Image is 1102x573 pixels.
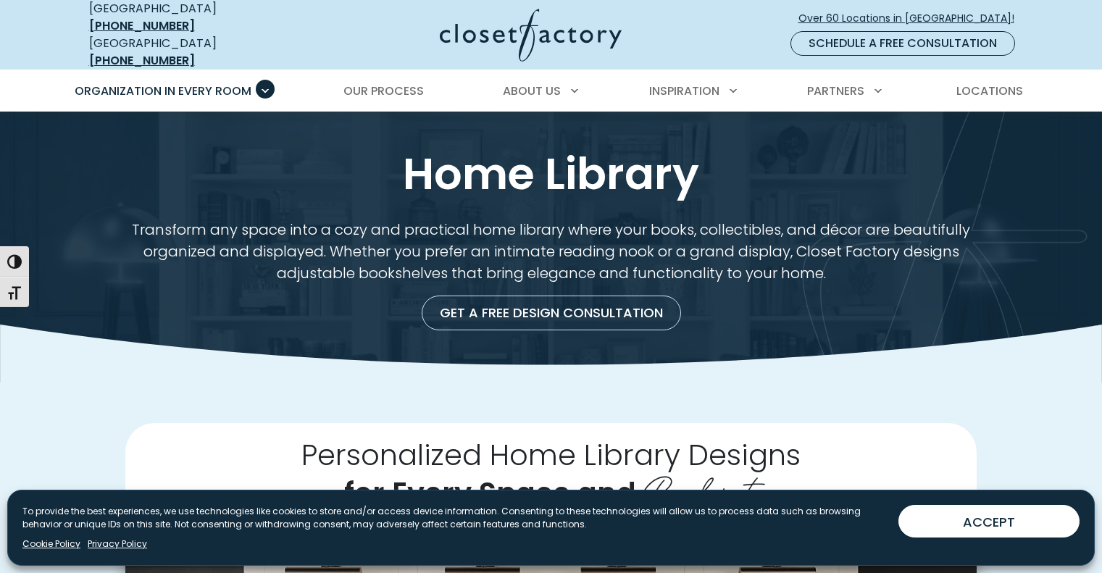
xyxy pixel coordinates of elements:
a: [PHONE_NUMBER] [89,17,195,34]
span: Personalized Home Library Designs [301,435,801,475]
button: ACCEPT [898,505,1080,538]
a: Get a Free Design Consultation [422,296,681,330]
h1: Home Library [86,146,1017,201]
span: About Us [503,83,561,99]
a: Schedule a Free Consultation [790,31,1015,56]
span: Our Process [343,83,424,99]
span: Budget [643,458,758,516]
span: Inspiration [649,83,719,99]
span: for Every Space and [344,473,636,514]
span: Over 60 Locations in [GEOGRAPHIC_DATA]! [798,11,1026,26]
span: Organization in Every Room [75,83,251,99]
a: [PHONE_NUMBER] [89,52,195,69]
div: [GEOGRAPHIC_DATA] [89,35,299,70]
span: Locations [956,83,1023,99]
a: Privacy Policy [88,538,147,551]
p: Transform any space into a cozy and practical home library where your books, collectibles, and dé... [125,219,977,284]
span: Partners [807,83,864,99]
a: Cookie Policy [22,538,80,551]
img: Closet Factory Logo [440,9,622,62]
nav: Primary Menu [64,71,1038,112]
a: Over 60 Locations in [GEOGRAPHIC_DATA]! [798,6,1027,31]
p: To provide the best experiences, we use technologies like cookies to store and/or access device i... [22,505,887,531]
